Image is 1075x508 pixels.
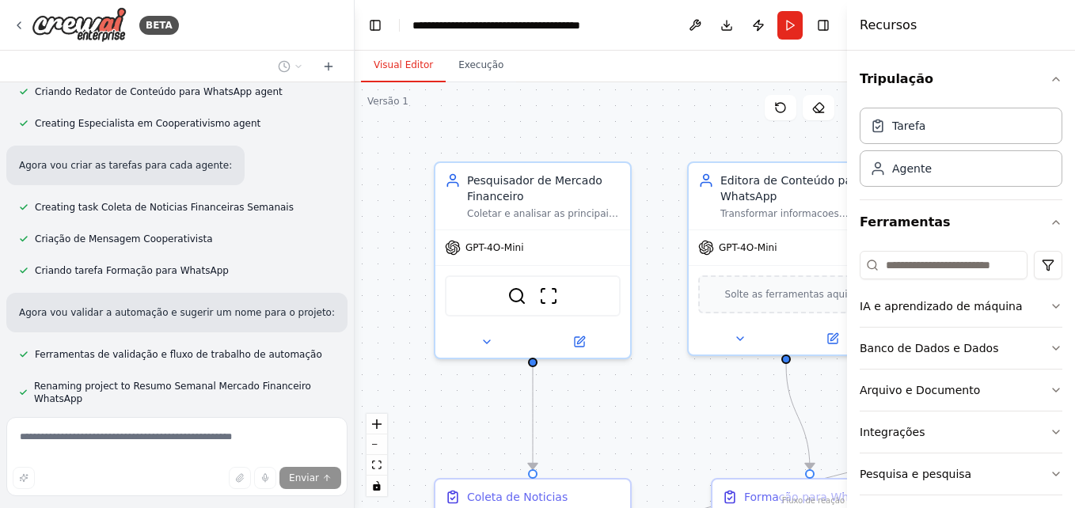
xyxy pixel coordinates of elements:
span: Creating task Coleta de Noticias Financeiras Semanais [35,201,294,214]
button: Click to speak your automation idea [254,467,276,489]
div: IA e aprendizado de máquina [860,298,1023,314]
div: Integrações [860,424,925,440]
span: Criando tarefa Formação para WhatsApp [35,264,229,277]
div: Coletar e analisar as principais notícias e indicadores do mercado financeiro brasileiro dos últi... [467,207,621,220]
button: Execução [446,49,516,82]
p: Agora vou criar as tarefas para cada agente: [19,158,232,172]
font: Ferramentas [860,213,951,232]
div: BETA [139,16,179,35]
p: Agora vou validar a automação e sugerir um nome para o projeto: [19,305,335,320]
span: Enviar [289,472,319,484]
button: Ferramentas [860,200,1062,245]
button: Ocultar barra lateral direita [812,14,834,36]
span: Criando Redator de Conteúdo para WhatsApp agent [35,85,283,98]
font: Tripulação [860,70,933,89]
button: Open in side panel [534,332,624,351]
div: Tripulação [860,101,1062,199]
h4: Recursos [860,16,917,35]
button: Tripulação [860,57,1062,101]
button: Start a new chat [316,57,341,76]
button: Improve this prompt [13,467,35,489]
button: Pesquisa e pesquisa [860,453,1062,495]
img: SerperDevTool [507,286,526,305]
div: Banco de Dados e Dados [860,340,998,356]
div: Controles do React Flow [367,414,387,496]
button: Ocultar barra lateral esquerda [364,14,386,36]
nav: migalhas de pão [412,17,591,33]
div: Agente [892,161,932,176]
button: Ajustar visualização [367,455,387,476]
span: Renaming project to Resumo Semanal Mercado Financeiro WhatsApp [34,380,335,405]
g: Edge de c6003c05-3bf9-4d74-ba1a-7af562a94c40 a 143ed9ce-4cc0-404e-a8fe-7fec721e9a76 [778,364,818,469]
button: Enviar [279,467,341,489]
span: GPT-4O-Mini [465,241,523,254]
a: Atribuição do React Flow [782,496,845,505]
button: Upload files [229,467,251,489]
span: Ferramentas de validação e fluxo de trabalho de automação [35,348,322,361]
img: Ferramenta de site de raspagem [539,286,558,305]
span: GPT-4O-Mini [719,241,777,254]
span: Criação de Mensagem Cooperativista [35,233,213,245]
button: Visual Editor [361,49,446,82]
button: Open in side panel [788,329,877,348]
div: Pesquisador de Mercado Financeiro [467,172,621,204]
div: Editora de Conteúdo para WhatsAppTransformar informacoes financeiras complexas em mensagens clara... [687,161,885,356]
button: ampliar [367,414,387,434]
button: Switch to previous chat [272,57,310,76]
img: Logotipo [32,7,127,43]
div: Formação para WhatsApp [744,489,887,505]
div: Pesquisa e pesquisa [860,466,971,482]
div: Editora de Conteúdo para WhatsApp [720,172,874,204]
div: Pesquisador de Mercado FinanceiroColetar e analisar as principais notícias e indicadores do merca... [434,161,632,359]
span: Creating Especialista em Cooperativismo agent [35,117,260,130]
button: Diminuir o zoom [367,434,387,455]
div: Versão 1 [367,95,408,108]
div: Arquivo e Documento [860,382,980,398]
span: Solte as ferramentas aqui [725,286,848,302]
button: Banco de Dados e Dados [860,328,1062,369]
button: IA e aprendizado de máquina [860,286,1062,327]
button: alternar interatividade [367,476,387,496]
button: Arquivo e Documento [860,370,1062,411]
div: Transformar informacoes financeiras complexas em mensagens claras, objetivas e atrativas para Wha... [720,207,874,220]
div: Tarefa [892,118,925,134]
g: Edge de b20ccba6-1aed-4349-a314-ca41c6731462 a f32c666d-28e9-4e48-bb88-7a65086eaaaf [525,367,541,469]
button: Integrações [860,411,1062,453]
